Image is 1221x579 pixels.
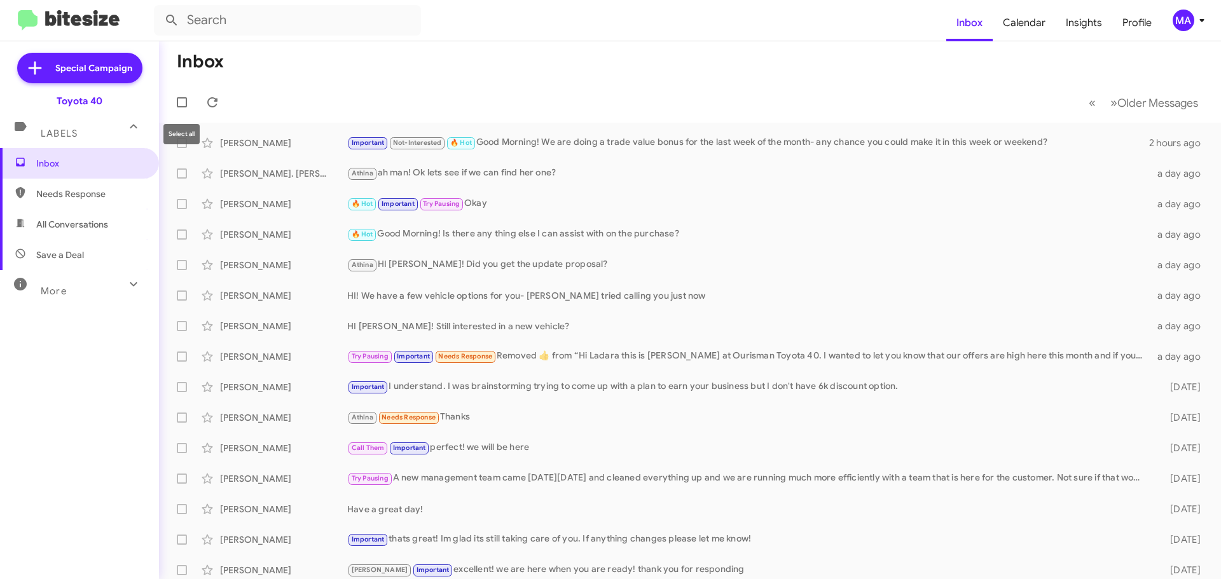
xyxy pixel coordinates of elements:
[347,289,1150,302] div: HI! We have a few vehicle options for you- [PERSON_NAME] tried calling you just now
[1150,289,1211,302] div: a day ago
[393,139,442,147] span: Not-Interested
[352,230,373,238] span: 🔥 Hot
[450,139,472,147] span: 🔥 Hot
[1150,411,1211,424] div: [DATE]
[1150,564,1211,576] div: [DATE]
[352,444,385,452] span: Call Them
[382,200,415,208] span: Important
[352,474,389,482] span: Try Pausing
[347,227,1150,242] div: Good Morning! Is there any thing else I can assist with on the purchase?
[352,200,373,208] span: 🔥 Hot
[17,53,142,83] a: Special Campaign
[177,51,224,72] h1: Inbox
[1089,95,1096,111] span: «
[347,166,1150,181] div: ah man! Ok lets see if we can find her one?
[220,289,347,302] div: [PERSON_NAME]
[220,442,347,454] div: [PERSON_NAME]
[347,440,1150,455] div: perfect! we will be here
[55,62,132,74] span: Special Campaign
[417,566,450,574] span: Important
[1150,533,1211,546] div: [DATE]
[347,196,1150,211] div: Okay
[220,381,347,393] div: [PERSON_NAME]
[438,352,492,360] span: Needs Response
[347,471,1150,486] div: A new management team came [DATE][DATE] and cleaned everything up and we are running much more ef...
[1112,4,1162,41] a: Profile
[347,562,1150,577] div: excellent! we are here when you are ready! thank you for responding
[220,350,347,363] div: [PERSON_NAME]
[36,249,84,261] span: Save a Deal
[36,218,108,231] span: All Conversations
[41,285,67,297] span: More
[352,383,385,391] span: Important
[1103,90,1206,116] button: Next
[1173,10,1194,31] div: MA
[347,257,1150,272] div: HI [PERSON_NAME]! Did you get the update proposal?
[347,532,1150,547] div: thats great! Im glad its still taking care of you. If anything changes please let me know!
[220,411,347,424] div: [PERSON_NAME]
[220,228,347,241] div: [PERSON_NAME]
[352,139,385,147] span: Important
[382,413,436,421] span: Needs Response
[1082,90,1206,116] nav: Page navigation example
[347,320,1150,332] div: HI [PERSON_NAME]! Still interested in a new vehicle?
[347,135,1149,150] div: Good Morning! We are doing a trade value bonus for the last week of the month- any chance you cou...
[352,535,385,543] span: Important
[352,169,373,177] span: Athina
[1117,96,1198,110] span: Older Messages
[220,472,347,485] div: [PERSON_NAME]
[352,352,389,360] span: Try Pausing
[220,137,347,149] div: [PERSON_NAME]
[1150,198,1211,210] div: a day ago
[347,503,1150,515] div: Have a great day!
[1162,10,1207,31] button: MA
[347,410,1150,425] div: Thanks
[220,564,347,576] div: [PERSON_NAME]
[352,566,408,574] span: [PERSON_NAME]
[347,349,1150,364] div: Removed ‌👍‌ from “ Hi Ladara this is [PERSON_NAME] at Ourisman Toyota 40. I wanted to let you kno...
[1150,228,1211,241] div: a day ago
[1150,381,1211,393] div: [DATE]
[1150,503,1211,515] div: [DATE]
[220,533,347,546] div: [PERSON_NAME]
[57,95,102,107] div: Toyota 40
[163,124,200,144] div: Select all
[220,259,347,271] div: [PERSON_NAME]
[1056,4,1112,41] a: Insights
[352,261,373,269] span: Athina
[154,5,421,36] input: Search
[347,379,1150,394] div: I understand. I was brainstorming trying to come up with a plan to earn your business but I don't...
[41,128,78,139] span: Labels
[1150,259,1211,271] div: a day ago
[1150,442,1211,454] div: [DATE]
[1149,137,1211,149] div: 2 hours ago
[220,167,347,180] div: [PERSON_NAME]. [PERSON_NAME]
[993,4,1056,41] a: Calendar
[1150,320,1211,332] div: a day ago
[1150,350,1211,363] div: a day ago
[220,320,347,332] div: [PERSON_NAME]
[36,157,144,170] span: Inbox
[397,352,430,360] span: Important
[352,413,373,421] span: Athina
[946,4,993,41] a: Inbox
[220,198,347,210] div: [PERSON_NAME]
[1081,90,1103,116] button: Previous
[393,444,426,452] span: Important
[423,200,460,208] span: Try Pausing
[1150,472,1211,485] div: [DATE]
[1150,167,1211,180] div: a day ago
[220,503,347,515] div: [PERSON_NAME]
[36,187,144,200] span: Needs Response
[1110,95,1117,111] span: »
